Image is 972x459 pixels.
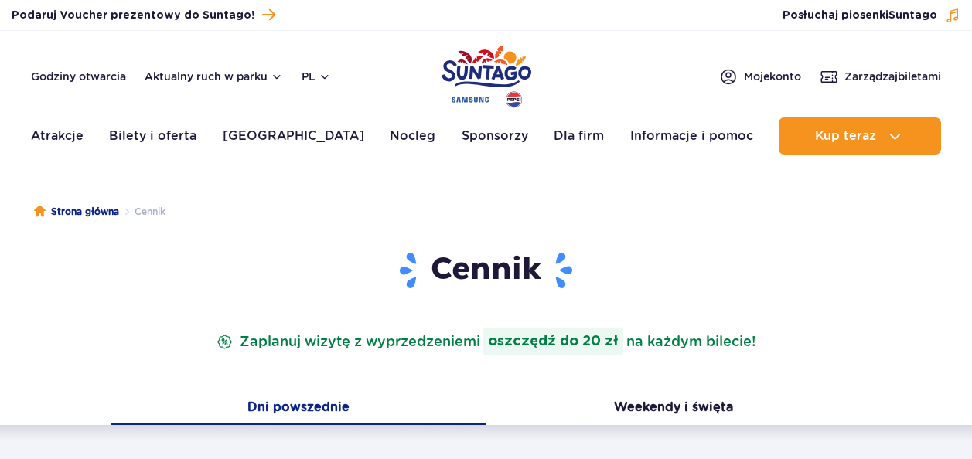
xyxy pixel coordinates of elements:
[844,69,941,84] span: Zarządzaj biletami
[888,10,937,21] span: Suntago
[815,129,876,143] span: Kup teraz
[109,117,196,155] a: Bilety i oferta
[145,70,283,83] button: Aktualny ruch w parku
[442,39,531,110] a: Park of Poland
[302,69,331,84] button: pl
[779,117,941,155] button: Kup teraz
[119,204,165,219] li: Cennik
[111,393,486,425] button: Dni powszednie
[390,117,435,155] a: Nocleg
[34,204,119,219] a: Strona główna
[820,67,941,86] a: Zarządzajbiletami
[223,117,364,155] a: [GEOGRAPHIC_DATA]
[783,8,960,23] button: Posłuchaj piosenkiSuntago
[31,117,84,155] a: Atrakcje
[12,5,275,25] a: Podaruj Voucher prezentowy do Suntago!
[783,8,937,23] span: Posłuchaj piosenki
[12,8,254,23] span: Podaruj Voucher prezentowy do Suntago!
[719,67,801,86] a: Mojekonto
[483,328,623,355] strong: oszczędź do 20 zł
[123,250,850,291] h1: Cennik
[744,69,801,84] span: Moje konto
[630,117,753,155] a: Informacje i pomoc
[213,328,759,355] p: Zaplanuj wizytę z wyprzedzeniem na każdym bilecie!
[554,117,604,155] a: Dla firm
[462,117,528,155] a: Sponsorzy
[31,69,126,84] a: Godziny otwarcia
[486,393,861,425] button: Weekendy i święta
